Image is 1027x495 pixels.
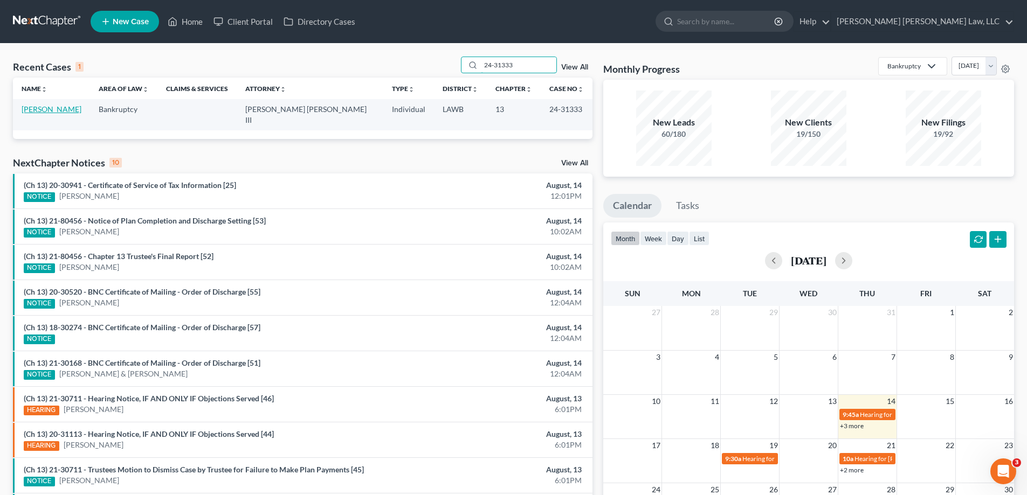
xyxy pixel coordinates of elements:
[403,287,582,297] div: August, 14
[709,306,720,319] span: 28
[24,252,213,261] a: (Ch 13) 21-80456 - Chapter 13 Trustee's Final Report [52]
[392,85,415,93] a: Typeunfold_more
[24,394,274,403] a: (Ch 13) 21-30711 - Hearing Notice, IF AND ONLY IF Objections Served [46]
[768,395,779,408] span: 12
[59,297,119,308] a: [PERSON_NAME]
[603,62,680,75] h3: Monthly Progress
[403,180,582,191] div: August, 14
[791,255,826,266] h2: [DATE]
[840,422,864,430] a: +3 more
[403,464,582,475] div: August, 13
[651,395,661,408] span: 10
[636,116,712,129] div: New Leads
[142,86,149,93] i: unfold_more
[24,406,59,415] div: HEARING
[24,441,59,451] div: HEARING
[90,99,157,130] td: Bankruptcy
[59,191,119,201] a: [PERSON_NAME]
[827,395,838,408] span: 13
[403,226,582,237] div: 10:02AM
[99,85,149,93] a: Area of Lawunfold_more
[831,12,1014,31] a: [PERSON_NAME] [PERSON_NAME] Law, LLC
[709,395,720,408] span: 11
[24,477,55,486] div: NOTICE
[24,299,55,309] div: NOTICE
[1008,306,1014,319] span: 2
[840,466,864,474] a: +2 more
[831,351,838,364] span: 6
[24,228,55,238] div: NOTICE
[109,158,122,168] div: 10
[472,86,478,93] i: unfold_more
[24,287,260,296] a: (Ch 13) 20-30520 - BNC Certificate of Mailing - Order of Discharge [55]
[945,395,955,408] span: 15
[64,404,123,415] a: [PERSON_NAME]
[768,439,779,452] span: 19
[59,475,119,486] a: [PERSON_NAME]
[561,64,588,71] a: View All
[859,289,875,298] span: Thu
[651,306,661,319] span: 27
[945,439,955,452] span: 22
[24,323,260,332] a: (Ch 13) 18-30274 - BNC Certificate of Mailing - Order of Discharge [57]
[949,306,955,319] span: 1
[920,289,932,298] span: Fri
[403,440,582,450] div: 6:01PM
[860,410,944,419] span: Hearing for [PERSON_NAME]
[886,395,897,408] span: 14
[113,18,149,26] span: New Case
[278,12,361,31] a: Directory Cases
[799,289,817,298] span: Wed
[636,129,712,140] div: 60/180
[978,289,991,298] span: Sat
[24,429,274,438] a: (Ch 13) 20-31113 - Hearing Notice, IF AND ONLY IF Objections Served [44]
[667,231,689,246] button: day
[24,358,260,367] a: (Ch 13) 21-30168 - BNC Certificate of Mailing - Order of Discharge [51]
[771,129,846,140] div: 19/150
[403,262,582,273] div: 10:02AM
[611,231,640,246] button: month
[403,358,582,368] div: August, 14
[773,351,779,364] span: 5
[208,12,278,31] a: Client Portal
[280,86,286,93] i: unfold_more
[682,289,701,298] span: Mon
[495,85,532,93] a: Chapterunfold_more
[640,231,667,246] button: week
[403,475,582,486] div: 6:01PM
[403,191,582,201] div: 12:01PM
[24,192,55,202] div: NOTICE
[403,429,582,440] div: August, 13
[854,455,996,463] span: Hearing for [PERSON_NAME] & [PERSON_NAME]
[22,85,47,93] a: Nameunfold_more
[13,156,122,169] div: NextChapter Notices
[24,216,266,225] a: (Ch 13) 21-80456 - Notice of Plan Completion and Discharge Setting [53]
[59,368,188,379] a: [PERSON_NAME] & [PERSON_NAME]
[743,289,757,298] span: Tue
[886,439,897,452] span: 21
[526,86,532,93] i: unfold_more
[13,60,84,73] div: Recent Cases
[408,86,415,93] i: unfold_more
[906,116,981,129] div: New Filings
[843,455,853,463] span: 10a
[843,410,859,419] span: 9:45a
[827,306,838,319] span: 30
[577,86,584,93] i: unfold_more
[59,262,119,273] a: [PERSON_NAME]
[1008,351,1014,364] span: 9
[24,370,55,380] div: NOTICE
[245,85,286,93] a: Attorneyunfold_more
[768,306,779,319] span: 29
[24,180,236,190] a: (Ch 13) 20-30941 - Certificate of Service of Tax Information [25]
[651,439,661,452] span: 17
[541,99,592,130] td: 24-31333
[666,194,709,218] a: Tasks
[794,12,830,31] a: Help
[625,289,640,298] span: Sun
[949,351,955,364] span: 8
[403,297,582,308] div: 12:04AM
[75,62,84,72] div: 1
[403,322,582,333] div: August, 14
[906,129,981,140] div: 19/92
